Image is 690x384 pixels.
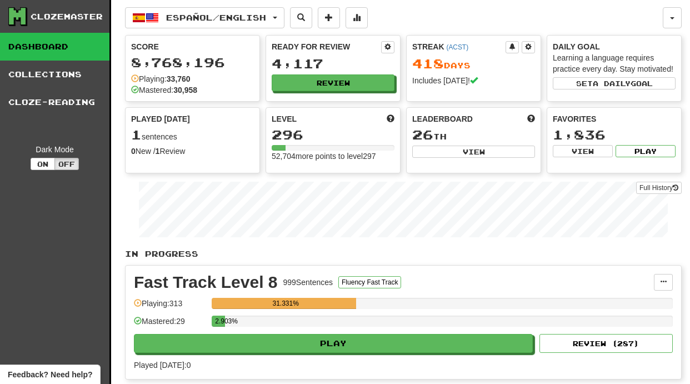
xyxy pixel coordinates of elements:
[346,7,368,28] button: More stats
[131,73,191,84] div: Playing:
[272,57,394,71] div: 4,117
[131,84,197,96] div: Mastered:
[272,74,394,91] button: Review
[125,248,682,260] p: In Progress
[131,56,254,69] div: 8,768,196
[412,41,506,52] div: Streak
[31,158,55,170] button: On
[272,41,381,52] div: Ready for Review
[290,7,312,28] button: Search sentences
[553,77,676,89] button: Seta dailygoal
[553,52,676,74] div: Learning a language requires practice every day. Stay motivated!
[387,113,394,124] span: Score more points to level up
[283,277,333,288] div: 999 Sentences
[412,57,535,71] div: Day s
[134,274,278,291] div: Fast Track Level 8
[412,127,433,142] span: 26
[318,7,340,28] button: Add sentence to collection
[412,56,444,71] span: 418
[412,113,473,124] span: Leaderboard
[553,113,676,124] div: Favorites
[31,11,103,22] div: Clozemaster
[527,113,535,124] span: This week in points, UTC
[272,151,394,162] div: 52,704 more points to level 297
[539,334,673,353] button: Review (287)
[272,128,394,142] div: 296
[8,144,101,155] div: Dark Mode
[412,128,535,142] div: th
[446,43,468,51] a: (ACST)
[131,147,136,156] strong: 0
[272,113,297,124] span: Level
[553,128,676,142] div: 1,836
[166,13,266,22] span: Español / English
[215,298,356,309] div: 31.331%
[412,75,535,86] div: Includes [DATE]!
[616,145,676,157] button: Play
[134,361,191,370] span: Played [DATE]: 0
[131,128,254,142] div: sentences
[553,145,613,157] button: View
[8,369,92,380] span: Open feedback widget
[338,276,401,288] button: Fluency Fast Track
[134,316,206,334] div: Mastered: 29
[553,41,676,52] div: Daily Goal
[134,298,206,316] div: Playing: 313
[156,147,160,156] strong: 1
[134,334,533,353] button: Play
[167,74,191,83] strong: 33,760
[131,41,254,52] div: Score
[636,182,682,194] a: Full History
[412,146,535,158] button: View
[125,7,284,28] button: Español/English
[54,158,79,170] button: Off
[215,316,225,327] div: 2.903%
[131,113,190,124] span: Played [DATE]
[131,127,142,142] span: 1
[173,86,197,94] strong: 30,958
[131,146,254,157] div: New / Review
[593,79,631,87] span: a daily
